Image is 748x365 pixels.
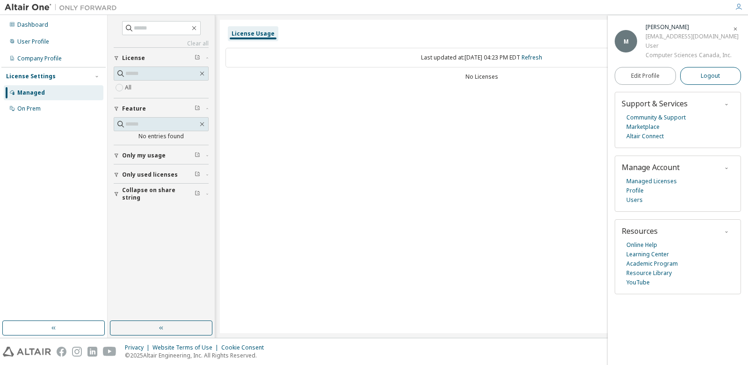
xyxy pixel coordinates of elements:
a: Managed Licenses [626,177,677,186]
div: Computer Sciences Canada, Inc. [646,51,739,60]
div: Website Terms of Use [153,344,221,351]
div: Dashboard [17,21,48,29]
div: User [646,41,739,51]
div: On Prem [17,105,41,112]
a: Edit Profile [615,67,676,85]
button: License [114,48,209,68]
img: youtube.svg [103,347,116,357]
span: Collapse on share string [122,186,195,201]
a: Online Help [626,240,657,250]
span: License [122,54,145,62]
span: Manage Account [622,162,680,172]
a: Marketplace [626,122,660,132]
span: Clear filter [195,190,200,198]
a: Altair Connect [626,132,664,141]
span: Only used licenses [122,171,178,179]
button: Logout [680,67,741,85]
a: Learning Center [626,250,669,259]
a: Clear all [114,40,209,47]
img: Altair One [5,3,122,12]
span: Edit Profile [631,72,660,80]
span: Only my usage [122,152,166,159]
span: M [624,37,629,45]
a: YouTube [626,278,650,287]
img: linkedin.svg [87,347,97,357]
a: Academic Program [626,259,678,268]
button: Feature [114,98,209,119]
a: Community & Support [626,113,686,122]
a: Refresh [522,53,542,61]
img: facebook.svg [57,347,66,357]
div: Managed [17,89,45,97]
img: altair_logo.svg [3,347,51,357]
p: © 2025 Altair Engineering, Inc. All Rights Reserved. [125,351,269,359]
div: Cookie Consent [221,344,269,351]
div: No entries found [114,133,209,140]
span: Logout [701,71,720,81]
div: Last updated at: [DATE] 04:23 PM EDT [225,48,738,67]
button: Only used licenses [114,164,209,185]
div: No Licenses [225,73,738,81]
div: License Usage [232,30,275,37]
div: User Profile [17,38,49,45]
a: Users [626,195,643,205]
div: [EMAIL_ADDRESS][DOMAIN_NAME] [646,32,739,41]
span: Clear filter [195,105,200,112]
span: Clear filter [195,152,200,159]
label: All [125,82,133,93]
img: instagram.svg [72,347,82,357]
span: Resources [622,226,658,236]
div: Mildred Campana [646,22,739,32]
span: Clear filter [195,54,200,62]
div: Privacy [125,344,153,351]
div: License Settings [6,73,56,80]
span: Support & Services [622,98,688,109]
span: Feature [122,105,146,112]
a: Resource Library [626,268,672,278]
a: Profile [626,186,644,195]
button: Collapse on share string [114,184,209,204]
button: Only my usage [114,145,209,166]
span: Clear filter [195,171,200,179]
div: Company Profile [17,55,62,62]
